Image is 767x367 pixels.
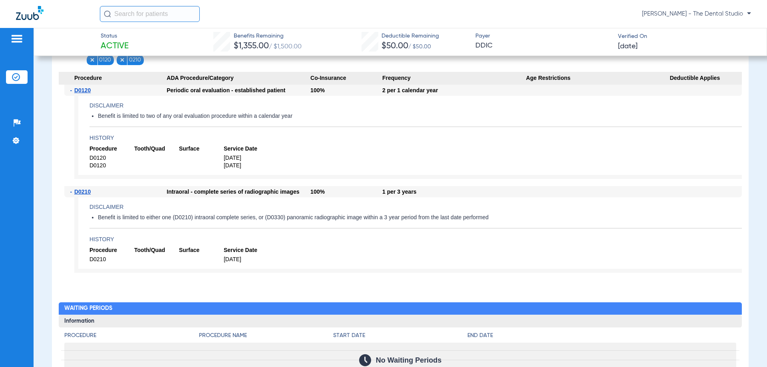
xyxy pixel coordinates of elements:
[234,42,269,50] span: $1,355.00
[64,331,199,343] app-breakdown-title: Procedure
[224,246,268,254] span: Service Date
[333,331,467,343] app-breakdown-title: Start Date
[333,331,467,340] h4: Start Date
[119,57,125,63] img: x.svg
[100,6,200,22] input: Search for patients
[310,85,382,96] div: 100%
[475,32,611,40] span: Payer
[74,87,91,93] span: D0120
[382,72,526,85] span: Frequency
[526,72,670,85] span: Age Restrictions
[475,41,611,51] span: DDIC
[224,145,268,153] span: Service Date
[376,356,441,364] span: No Waiting Periods
[101,41,129,52] span: Active
[467,331,736,340] h4: End Date
[10,34,23,44] img: hamburger-icon
[234,32,302,40] span: Benefits Remaining
[224,162,268,169] span: [DATE]
[618,32,754,41] span: Verified On
[70,85,74,96] span: -
[89,57,95,63] img: x.svg
[16,6,44,20] img: Zuub Logo
[224,154,268,162] span: [DATE]
[129,56,141,64] span: 0210
[89,235,742,244] h4: History
[89,101,742,110] h4: Disclaimer
[382,186,526,197] div: 1 per 3 years
[64,331,199,340] h4: Procedure
[382,42,408,50] span: $50.00
[104,10,111,18] img: Search Icon
[408,44,431,50] span: / $50.00
[179,246,224,254] span: Surface
[74,188,91,195] span: D0210
[134,145,179,153] span: Tooth/Quad
[59,315,741,327] h3: Information
[99,56,111,64] span: 0120
[359,354,371,366] img: Calendar
[179,145,224,153] span: Surface
[89,145,134,153] span: Procedure
[310,72,382,85] span: Co-Insurance
[199,331,333,340] h4: Procedure Name
[89,256,134,263] span: D0210
[89,246,134,254] span: Procedure
[59,72,167,85] span: Procedure
[167,186,310,197] div: Intraoral - complete series of radiographic images
[98,214,742,221] li: Benefit is limited to either one (D0210) intraoral complete series, or (D0330) panoramic radiogra...
[310,186,382,197] div: 100%
[670,72,742,85] span: Deductible Applies
[89,134,742,142] h4: History
[89,154,134,162] span: D0120
[59,302,741,315] h2: Waiting Periods
[70,186,74,197] span: -
[101,32,129,40] span: Status
[167,85,310,96] div: Periodic oral evaluation - established patient
[89,162,134,169] span: D0120
[727,329,767,367] iframe: Chat Widget
[89,203,742,211] h4: Disclaimer
[467,331,736,343] app-breakdown-title: End Date
[199,331,333,343] app-breakdown-title: Procedure Name
[618,42,638,52] span: [DATE]
[98,113,742,120] li: Benefit is limited to two of any oral evaluation procedure within a calendar year
[134,246,179,254] span: Tooth/Quad
[642,10,751,18] span: [PERSON_NAME] - The Dental Studio
[167,72,310,85] span: ADA Procedure/Category
[224,256,268,263] span: [DATE]
[269,44,302,50] span: / $1,500.00
[382,32,439,40] span: Deductible Remaining
[382,85,526,96] div: 2 per 1 calendar year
